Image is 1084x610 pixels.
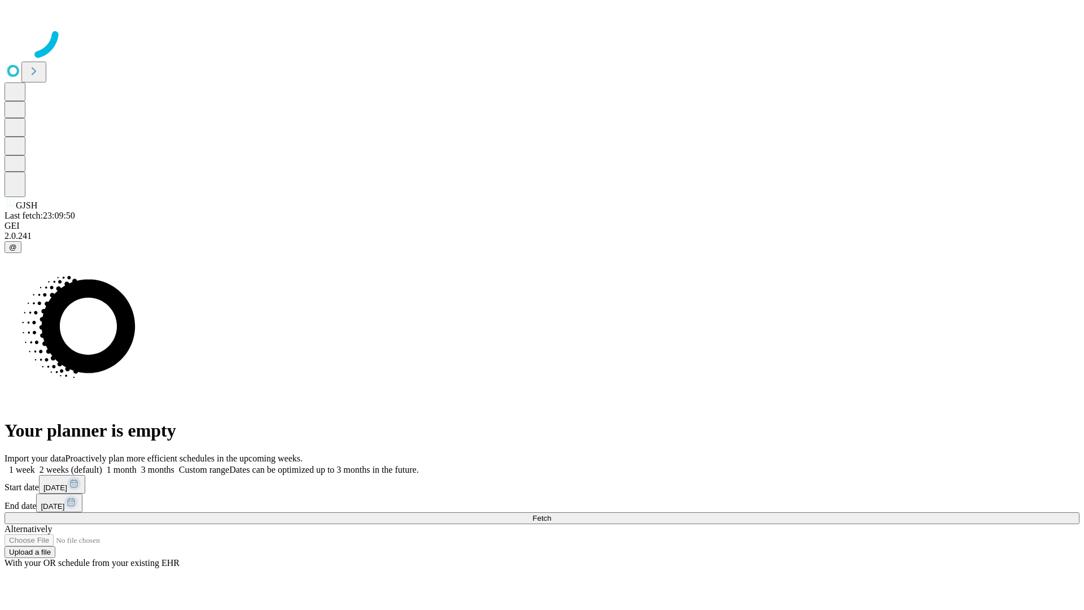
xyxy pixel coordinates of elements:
[40,465,102,474] span: 2 weeks (default)
[229,465,418,474] span: Dates can be optimized up to 3 months in the future.
[41,502,64,511] span: [DATE]
[5,546,55,558] button: Upload a file
[9,243,17,251] span: @
[16,201,37,210] span: GJSH
[5,475,1079,494] div: Start date
[65,454,303,463] span: Proactively plan more efficient schedules in the upcoming weeks.
[5,231,1079,241] div: 2.0.241
[141,465,174,474] span: 3 months
[107,465,137,474] span: 1 month
[5,420,1079,441] h1: Your planner is empty
[532,514,551,522] span: Fetch
[5,454,65,463] span: Import your data
[5,558,180,568] span: With your OR schedule from your existing EHR
[5,524,52,534] span: Alternatively
[5,512,1079,524] button: Fetch
[39,475,85,494] button: [DATE]
[36,494,82,512] button: [DATE]
[43,483,67,492] span: [DATE]
[5,211,75,220] span: Last fetch: 23:09:50
[5,241,21,253] button: @
[5,494,1079,512] div: End date
[5,221,1079,231] div: GEI
[179,465,229,474] span: Custom range
[9,465,35,474] span: 1 week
